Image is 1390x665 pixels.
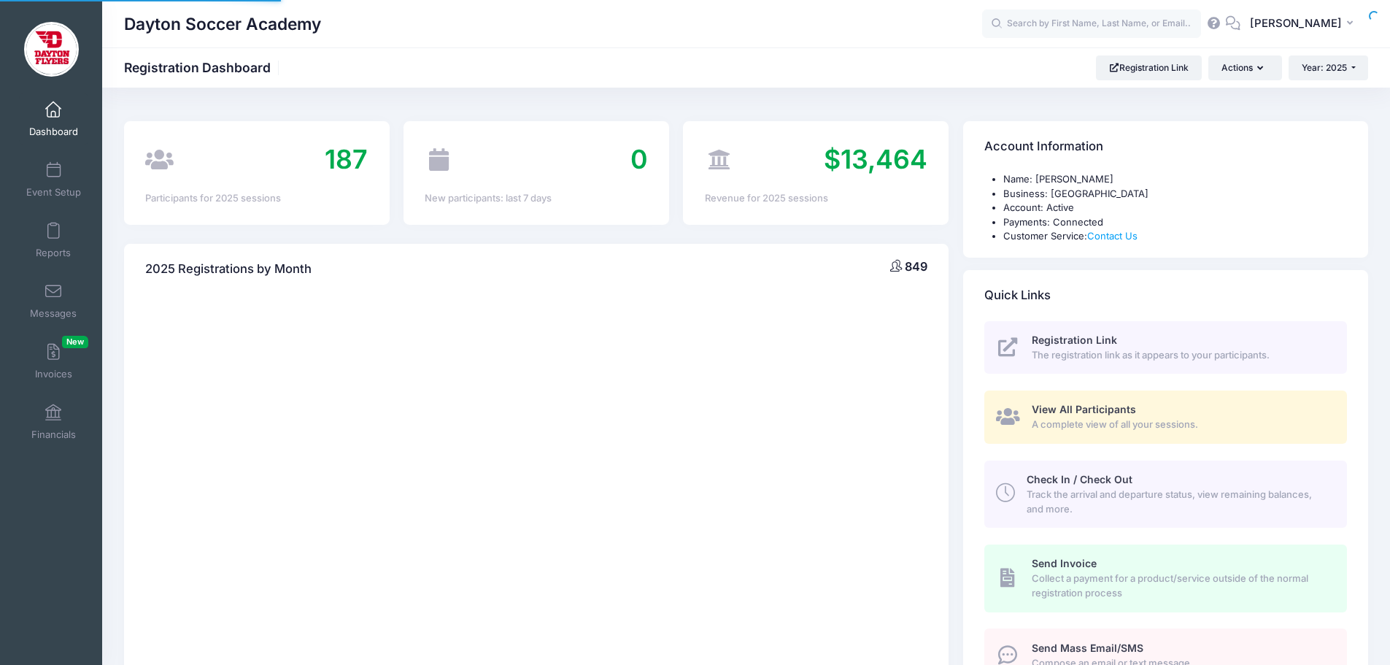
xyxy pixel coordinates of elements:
[124,7,321,41] h1: Dayton Soccer Academy
[19,93,88,145] a: Dashboard
[1003,201,1347,215] li: Account: Active
[984,391,1347,444] a: View All Participants A complete view of all your sessions.
[905,259,927,274] span: 849
[35,368,72,380] span: Invoices
[984,545,1347,612] a: Send Invoice Collect a payment for a product/service outside of the normal registration process
[1003,187,1347,201] li: Business: [GEOGRAPHIC_DATA]
[1032,418,1330,432] span: A complete view of all your sessions.
[1003,172,1347,187] li: Name: [PERSON_NAME]
[1096,55,1202,80] a: Registration Link
[1032,348,1330,363] span: The registration link as it appears to your participants.
[1032,334,1117,346] span: Registration Link
[984,461,1347,528] a: Check In / Check Out Track the arrival and departure status, view remaining balances, and more.
[24,22,79,77] img: Dayton Soccer Academy
[824,143,927,175] span: $13,464
[1208,55,1281,80] button: Actions
[705,191,927,206] div: Revenue for 2025 sessions
[982,9,1201,39] input: Search by First Name, Last Name, or Email...
[19,396,88,447] a: Financials
[1032,557,1097,569] span: Send Invoice
[145,191,368,206] div: Participants for 2025 sessions
[62,336,88,348] span: New
[1003,229,1347,244] li: Customer Service:
[19,275,88,326] a: Messages
[145,248,312,290] h4: 2025 Registrations by Month
[124,60,283,75] h1: Registration Dashboard
[1289,55,1368,80] button: Year: 2025
[19,215,88,266] a: Reports
[984,321,1347,374] a: Registration Link The registration link as it appears to your participants.
[425,191,647,206] div: New participants: last 7 days
[26,186,81,199] span: Event Setup
[1240,7,1368,41] button: [PERSON_NAME]
[1032,642,1143,654] span: Send Mass Email/SMS
[984,126,1103,168] h4: Account Information
[19,336,88,387] a: InvoicesNew
[31,428,76,441] span: Financials
[1027,488,1330,516] span: Track the arrival and departure status, view remaining balances, and more.
[1302,62,1347,73] span: Year: 2025
[984,274,1051,316] h4: Quick Links
[630,143,648,175] span: 0
[1032,572,1330,600] span: Collect a payment for a product/service outside of the normal registration process
[325,143,368,175] span: 187
[1027,473,1132,485] span: Check In / Check Out
[30,307,77,320] span: Messages
[1032,403,1136,415] span: View All Participants
[1250,15,1342,31] span: [PERSON_NAME]
[1087,230,1138,242] a: Contact Us
[1003,215,1347,230] li: Payments: Connected
[29,126,78,138] span: Dashboard
[19,154,88,205] a: Event Setup
[36,247,71,259] span: Reports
